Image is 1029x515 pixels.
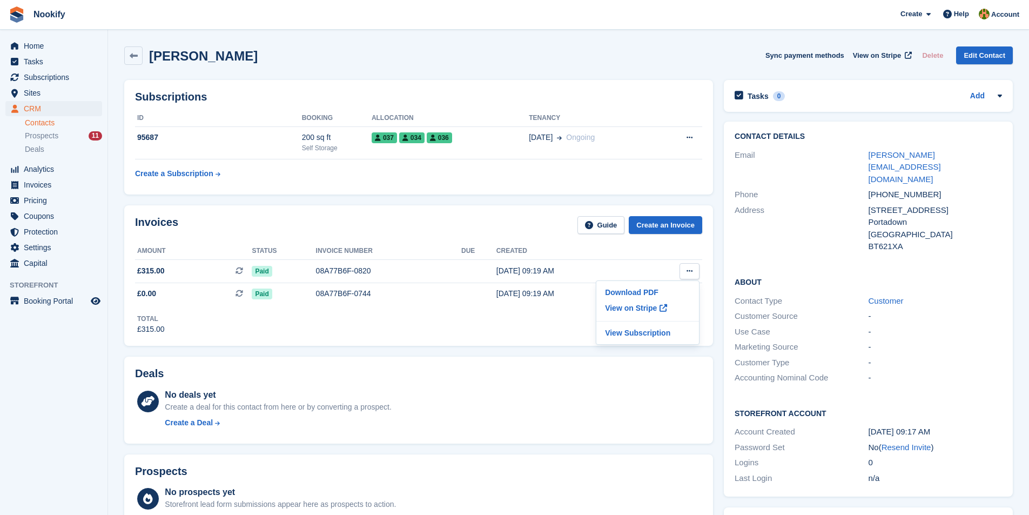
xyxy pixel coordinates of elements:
[869,229,1002,241] div: [GEOGRAPHIC_DATA]
[165,486,396,499] div: No prospects yet
[869,472,1002,485] div: n/a
[24,256,89,271] span: Capital
[316,288,461,299] div: 08A77B6F-0744
[5,293,102,309] a: menu
[135,168,213,179] div: Create a Subscription
[748,91,769,101] h2: Tasks
[25,130,102,142] a: Prospects 11
[302,143,372,153] div: Self Storage
[954,9,969,19] span: Help
[135,132,302,143] div: 95687
[137,314,165,324] div: Total
[765,46,844,64] button: Sync payment methods
[137,288,156,299] span: £0.00
[302,132,372,143] div: 200 sq ft
[529,110,658,127] th: Tenancy
[5,256,102,271] a: menu
[5,85,102,101] a: menu
[869,204,1002,217] div: [STREET_ADDRESS]
[427,132,452,143] span: 036
[316,265,461,277] div: 08A77B6F-0820
[25,118,102,128] a: Contacts
[252,266,272,277] span: Paid
[566,133,595,142] span: Ongoing
[735,372,868,384] div: Accounting Nominal Code
[24,193,89,208] span: Pricing
[5,193,102,208] a: menu
[135,243,252,260] th: Amount
[869,426,1002,438] div: [DATE] 09:17 AM
[496,243,644,260] th: Created
[601,326,695,340] a: View Subscription
[735,341,868,353] div: Marketing Source
[165,499,396,510] div: Storefront lead form submissions appear here as prospects to action.
[5,38,102,53] a: menu
[302,110,372,127] th: Booking
[869,216,1002,229] div: Portadown
[165,417,391,429] a: Create a Deal
[5,177,102,192] a: menu
[970,90,985,103] a: Add
[869,442,1002,454] div: No
[10,280,107,291] span: Storefront
[5,70,102,85] a: menu
[5,224,102,239] a: menu
[5,162,102,177] a: menu
[869,341,1002,353] div: -
[869,372,1002,384] div: -
[849,46,914,64] a: View on Stripe
[25,131,58,141] span: Prospects
[24,54,89,69] span: Tasks
[137,324,165,335] div: £315.00
[869,189,1002,201] div: [PHONE_NUMBER]
[24,293,89,309] span: Booking Portal
[24,177,89,192] span: Invoices
[135,164,220,184] a: Create a Subscription
[372,110,529,127] th: Allocation
[601,299,695,317] p: View on Stripe
[89,295,102,307] a: Preview store
[135,465,187,478] h2: Prospects
[25,144,44,155] span: Deals
[869,326,1002,338] div: -
[135,110,302,127] th: ID
[135,216,178,234] h2: Invoices
[869,240,1002,253] div: BT621XA
[735,326,868,338] div: Use Case
[496,288,644,299] div: [DATE] 09:19 AM
[149,49,258,63] h2: [PERSON_NAME]
[24,224,89,239] span: Protection
[24,101,89,116] span: CRM
[735,149,868,186] div: Email
[165,417,213,429] div: Create a Deal
[735,310,868,323] div: Customer Source
[882,443,931,452] a: Resend Invite
[735,407,1002,418] h2: Storefront Account
[135,91,702,103] h2: Subscriptions
[25,144,102,155] a: Deals
[629,216,702,234] a: Create an Invoice
[900,9,922,19] span: Create
[24,209,89,224] span: Coupons
[773,91,785,101] div: 0
[29,5,70,23] a: Nookify
[9,6,25,23] img: stora-icon-8386f47178a22dfd0bd8f6a31ec36ba5ce8667c1dd55bd0f319d3a0aa187defe.svg
[89,131,102,141] div: 11
[24,162,89,177] span: Analytics
[735,276,1002,287] h2: About
[529,132,553,143] span: [DATE]
[496,265,644,277] div: [DATE] 09:19 AM
[735,442,868,454] div: Password Set
[869,457,1002,469] div: 0
[735,132,1002,141] h2: Contact Details
[869,150,941,184] a: [PERSON_NAME][EMAIL_ADDRESS][DOMAIN_NAME]
[853,50,901,61] span: View on Stripe
[24,85,89,101] span: Sites
[918,46,947,64] button: Delete
[869,357,1002,369] div: -
[24,240,89,255] span: Settings
[601,285,695,299] a: Download PDF
[135,367,164,380] h2: Deals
